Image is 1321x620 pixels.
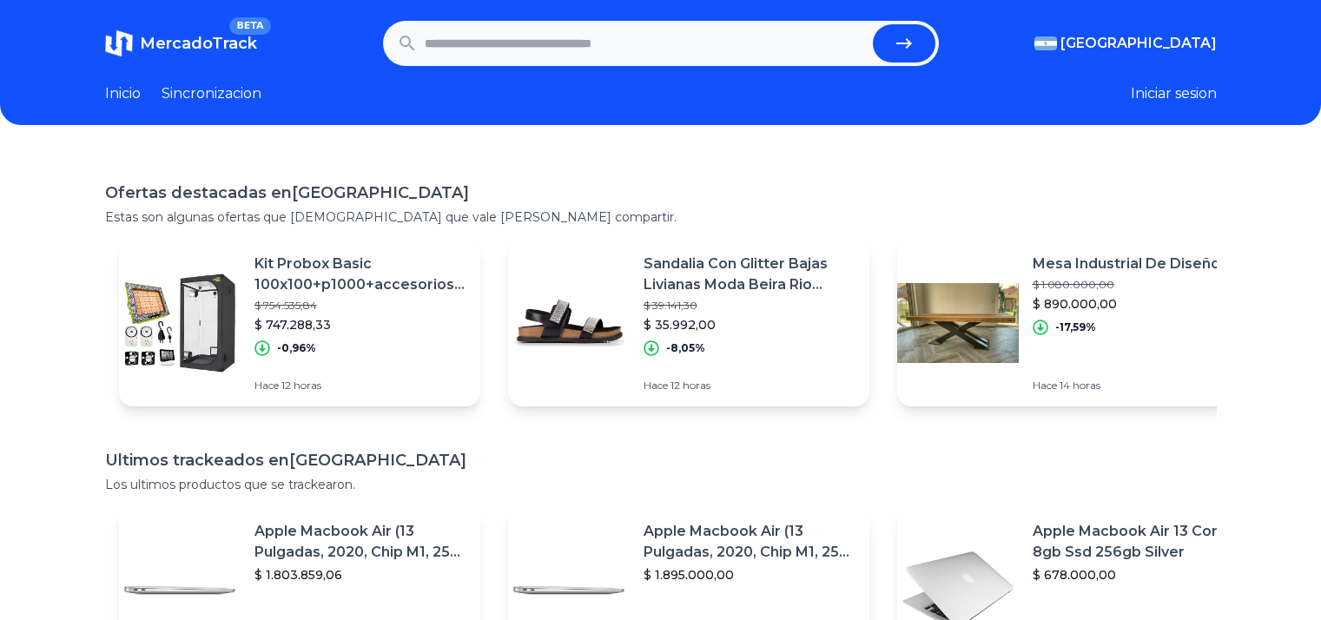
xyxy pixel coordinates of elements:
[254,316,466,333] p: $ 747.288,33
[1034,33,1217,54] button: [GEOGRAPHIC_DATA]
[105,83,141,104] a: Inicio
[644,566,855,584] p: $ 1.895.000,00
[644,521,855,563] p: Apple Macbook Air (13 Pulgadas, 2020, Chip M1, 256 Gb De Ssd, 8 Gb De Ram) - Plata
[508,240,869,406] a: Featured imageSandalia Con Glitter Bajas Livianas Moda Beira Rio Moda.$ 39.141,30$ 35.992,00-8,05...
[666,341,705,355] p: -8,05%
[1060,33,1217,54] span: [GEOGRAPHIC_DATA]
[162,83,261,104] a: Sincronizacion
[644,379,855,392] p: Hace 12 horas
[897,262,1019,384] img: Featured image
[119,262,241,384] img: Featured image
[1033,254,1224,274] p: Mesa Industrial De Diseño.
[644,299,855,313] p: $ 39.141,30
[277,341,316,355] p: -0,96%
[644,316,855,333] p: $ 35.992,00
[1033,278,1224,292] p: $ 1.080.000,00
[254,379,466,392] p: Hace 12 horas
[897,240,1258,406] a: Featured imageMesa Industrial De Diseño.$ 1.080.000,00$ 890.000,00-17,59%Hace 14 horas
[105,30,133,57] img: MercadoTrack
[1033,566,1245,584] p: $ 678.000,00
[105,181,1217,205] h1: Ofertas destacadas en [GEOGRAPHIC_DATA]
[254,521,466,563] p: Apple Macbook Air (13 Pulgadas, 2020, Chip M1, 256 Gb De Ssd, 8 Gb De Ram) - Plata
[105,448,1217,472] h1: Ultimos trackeados en [GEOGRAPHIC_DATA]
[140,34,257,53] span: MercadoTrack
[254,299,466,313] p: $ 754.535,84
[105,208,1217,226] p: Estas son algunas ofertas que [DEMOGRAPHIC_DATA] que vale [PERSON_NAME] compartir.
[508,262,630,384] img: Featured image
[229,17,270,35] span: BETA
[1033,295,1224,313] p: $ 890.000,00
[1055,320,1096,334] p: -17,59%
[254,566,466,584] p: $ 1.803.859,06
[105,30,257,57] a: MercadoTrackBETA
[1034,36,1057,50] img: Argentina
[1131,83,1217,104] button: Iniciar sesion
[1033,521,1245,563] p: Apple Macbook Air 13 Core I5 8gb Ssd 256gb Silver
[105,476,1217,493] p: Los ultimos productos que se trackearon.
[644,254,855,295] p: Sandalia Con Glitter Bajas Livianas Moda Beira Rio Moda.
[254,254,466,295] p: Kit Probox Basic 100x100+p1000+accesorios Valhalla Grow
[1033,379,1224,392] p: Hace 14 horas
[119,240,480,406] a: Featured imageKit Probox Basic 100x100+p1000+accesorios Valhalla Grow$ 754.535,84$ 747.288,33-0,9...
